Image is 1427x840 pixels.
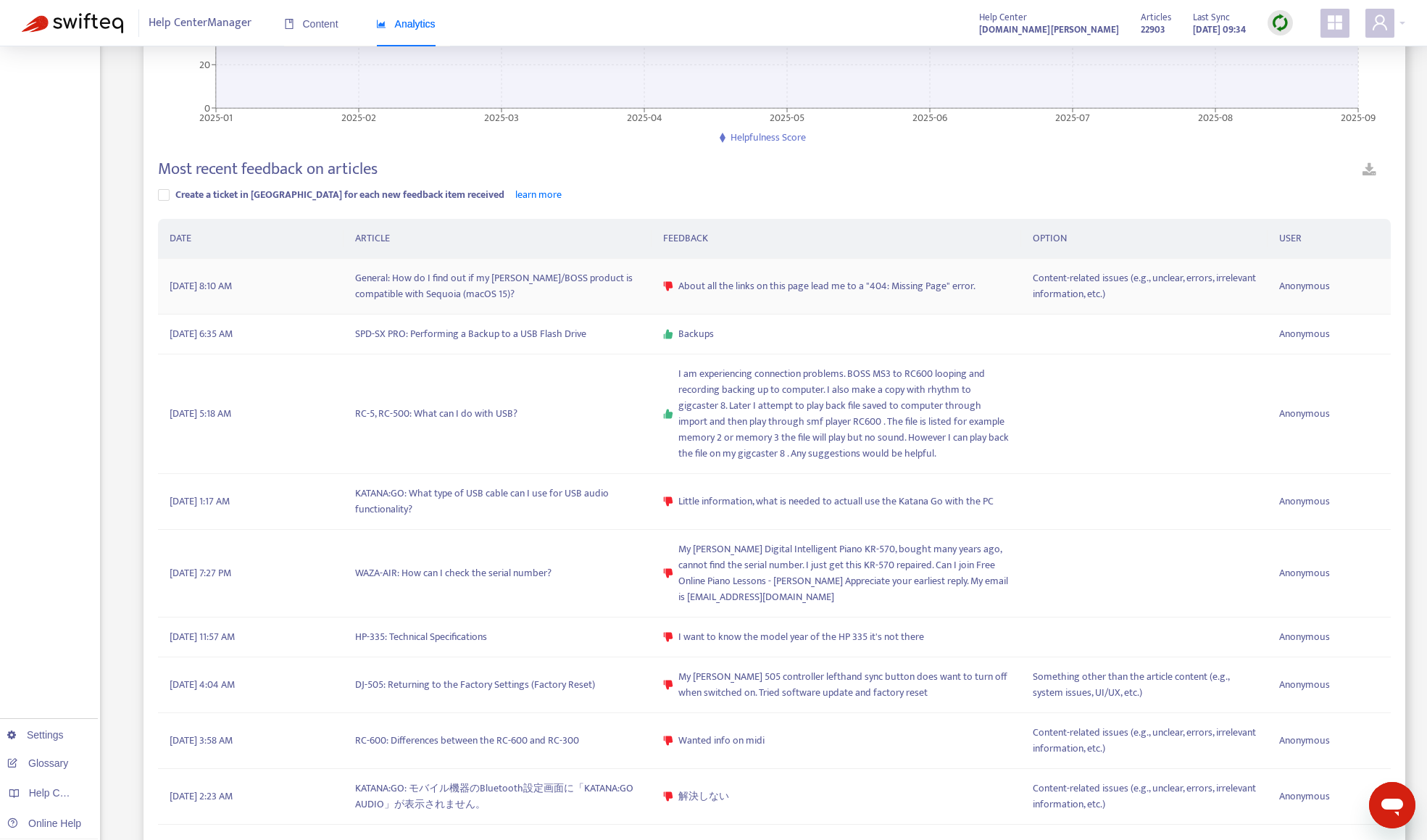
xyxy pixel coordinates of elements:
[199,109,233,125] tspan: 2025-01
[678,278,975,294] span: About all the links on this page lead me to a "404: Missing Page" error.
[1268,219,1391,259] th: USER
[678,541,1010,605] span: My [PERSON_NAME] Digital Intelligent Piano KR-570, bought many years ago, cannot find the serial ...
[170,565,231,581] span: [DATE] 7:27 PM
[678,494,994,510] span: Little information, what is needed to actuall use the Katana Go with the PC
[1055,109,1090,125] tspan: 2025-07
[376,19,386,29] span: area-chart
[1271,14,1289,32] img: sync.dc5367851b00ba804db3.png
[678,669,1010,701] span: My [PERSON_NAME] 505 controller lefthand sync button does want to turn off when switched on. Trie...
[170,629,235,645] span: [DATE] 11:57 AM
[663,736,673,746] span: dislike
[204,99,210,116] tspan: 0
[1326,14,1344,31] span: appstore
[344,219,652,259] th: ARTICLE
[1279,326,1330,342] span: Anonymous
[515,186,562,203] a: learn more
[1371,14,1389,31] span: user
[22,13,123,33] img: Swifteq
[199,57,210,73] tspan: 20
[344,617,652,657] td: HP-335: Technical Specifications
[663,496,673,507] span: dislike
[1193,9,1230,25] span: Last Sync
[1369,782,1415,828] iframe: メッセージングウィンドウを開くボタン
[170,326,233,342] span: [DATE] 6:35 AM
[170,278,232,294] span: [DATE] 8:10 AM
[170,789,233,804] span: [DATE] 2:23 AM
[1279,565,1330,581] span: Anonymous
[344,259,652,315] td: General: How do I find out if my [PERSON_NAME]/BOSS product is compatible with Sequoia (macOS 15)?
[1279,278,1330,294] span: Anonymous
[170,494,230,510] span: [DATE] 1:17 AM
[627,109,662,125] tspan: 2025-04
[663,568,673,578] span: dislike
[770,109,804,125] tspan: 2025-05
[1279,629,1330,645] span: Anonymous
[1279,406,1330,422] span: Anonymous
[678,789,729,804] span: 解決しない
[158,219,343,259] th: DATE
[1341,109,1376,125] tspan: 2025-09
[1198,109,1233,125] tspan: 2025-08
[344,474,652,530] td: KATANA:GO: What type of USB cable can I use for USB audio functionality?
[1033,781,1256,812] span: Content-related issues (e.g., unclear, errors, irrelevant information, etc.)
[979,22,1119,38] strong: [DOMAIN_NAME][PERSON_NAME]
[678,326,714,342] span: Backups
[149,9,251,37] span: Help Center Manager
[1193,22,1246,38] strong: [DATE] 09:34
[376,18,436,30] span: Analytics
[1033,270,1256,302] span: Content-related issues (e.g., unclear, errors, irrelevant information, etc.)
[1033,725,1256,757] span: Content-related issues (e.g., unclear, errors, irrelevant information, etc.)
[1141,9,1171,25] span: Articles
[663,632,673,642] span: dislike
[979,21,1119,38] a: [DOMAIN_NAME][PERSON_NAME]
[170,733,233,749] span: [DATE] 3:58 AM
[652,219,1021,259] th: FEEDBACK
[663,281,673,291] span: dislike
[979,9,1027,25] span: Help Center
[344,315,652,354] td: SPD-SX PRO: Performing a Backup to a USB Flash Drive
[344,354,652,474] td: RC-5, RC-500: What can I do with USB?
[1279,733,1330,749] span: Anonymous
[344,657,652,713] td: DJ-505: Returning to the Factory Settings (Factory Reset)
[158,159,378,179] h4: Most recent feedback on articles
[663,329,673,339] span: like
[1279,677,1330,693] span: Anonymous
[284,19,294,29] span: book
[344,530,652,617] td: WAZA-AIR: How can I check the serial number?
[29,787,88,799] span: Help Centers
[7,729,64,741] a: Settings
[663,680,673,690] span: dislike
[678,629,924,645] span: I want to know the model year of the HP 335 it's not there
[1141,22,1165,38] strong: 22903
[344,713,652,769] td: RC-600: Differences between the RC-600 and RC-300
[341,109,376,125] tspan: 2025-02
[484,109,519,125] tspan: 2025-03
[1033,669,1256,701] span: Something other than the article content (e.g., system issues, UI/UX, etc.)
[1021,219,1268,259] th: OPTION
[1279,789,1330,804] span: Anonymous
[663,409,673,419] span: like
[678,733,765,749] span: Wanted info on midi
[284,18,338,30] span: Content
[170,677,235,693] span: [DATE] 4:04 AM
[344,769,652,825] td: KATANA:GO: モバイル機器のBluetooth設定画面に「KATANA:GO AUDIO」が表示されません。
[912,109,947,125] tspan: 2025-06
[7,818,81,829] a: Online Help
[678,366,1010,462] span: I am experiencing connection problems. BOSS MS3 to RC600 looping and recording backing up to comp...
[731,129,806,146] span: Helpfulness Score
[7,757,68,769] a: Glossary
[170,406,231,422] span: [DATE] 5:18 AM
[175,186,504,203] span: Create a ticket in [GEOGRAPHIC_DATA] for each new feedback item received
[663,791,673,802] span: dislike
[1279,494,1330,510] span: Anonymous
